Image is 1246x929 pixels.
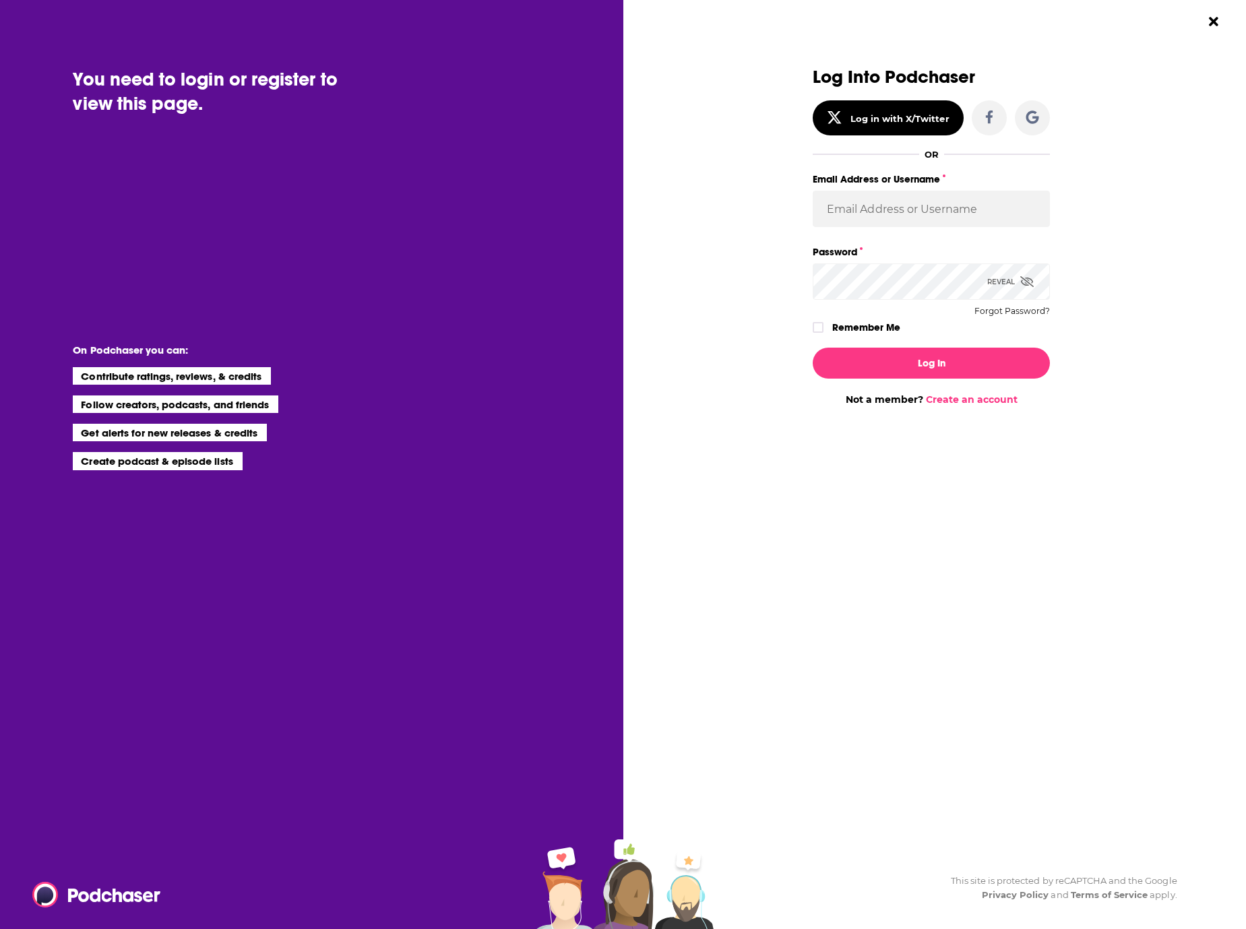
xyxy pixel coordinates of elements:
[32,882,162,907] img: Podchaser - Follow, Share and Rate Podcasts
[940,874,1177,902] div: This site is protected by reCAPTCHA and the Google and apply.
[813,191,1050,227] input: Email Address or Username
[813,67,1050,87] h3: Log Into Podchaser
[32,882,151,907] a: Podchaser - Follow, Share and Rate Podcasts
[813,348,1050,379] button: Log In
[925,149,939,160] div: OR
[926,393,1018,406] a: Create an account
[813,243,1050,261] label: Password
[982,889,1049,900] a: Privacy Policy
[73,344,342,356] li: On Podchaser you can:
[1201,9,1226,34] button: Close Button
[73,67,380,116] div: You need to login or register to view this page.
[987,263,1034,300] div: Reveal
[73,424,266,441] li: Get alerts for new releases & credits
[813,393,1050,406] div: Not a member?
[73,367,271,385] li: Contribute ratings, reviews, & credits
[850,113,949,124] div: Log in with X/Twitter
[73,452,242,470] li: Create podcast & episode lists
[974,307,1050,316] button: Forgot Password?
[813,170,1050,188] label: Email Address or Username
[73,395,278,413] li: Follow creators, podcasts, and friends
[832,319,900,336] label: Remember Me
[1071,889,1148,900] a: Terms of Service
[813,100,964,135] button: Log in with X/Twitter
